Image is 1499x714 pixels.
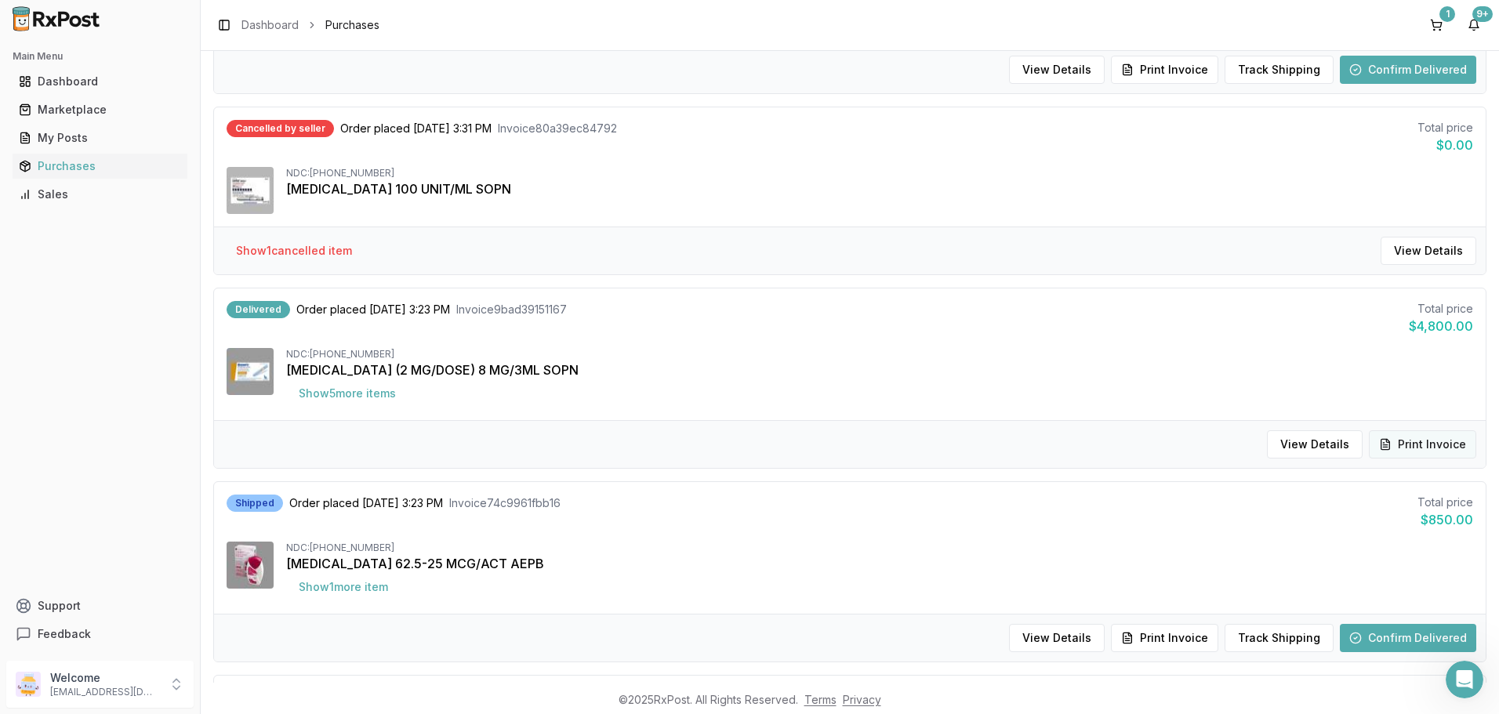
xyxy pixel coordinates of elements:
[6,69,194,94] button: Dashboard
[1409,301,1473,317] div: Total price
[843,693,881,706] a: Privacy
[1009,56,1105,84] button: View Details
[1340,624,1476,652] button: Confirm Delivered
[1472,6,1493,22] div: 9+
[6,592,194,620] button: Support
[19,74,181,89] div: Dashboard
[6,154,194,179] button: Purchases
[1424,13,1449,38] button: 1
[6,97,194,122] button: Marketplace
[19,102,181,118] div: Marketplace
[1417,495,1473,510] div: Total price
[804,693,837,706] a: Terms
[1267,430,1363,458] button: View Details
[16,672,41,697] img: User avatar
[227,120,334,137] div: Cancelled by seller
[19,158,181,174] div: Purchases
[227,542,274,589] img: Anoro Ellipta 62.5-25 MCG/ACT AEPB
[13,124,187,152] a: My Posts
[19,130,181,146] div: My Posts
[6,182,194,207] button: Sales
[1439,6,1455,22] div: 1
[6,6,107,31] img: RxPost Logo
[325,17,379,33] span: Purchases
[286,167,1473,179] div: NDC: [PHONE_NUMBER]
[13,96,187,124] a: Marketplace
[227,167,274,214] img: Lantus SoloStar 100 UNIT/ML SOPN
[1417,136,1473,154] div: $0.00
[50,670,159,686] p: Welcome
[223,237,365,265] button: Show1cancelled item
[498,121,617,136] span: Invoice 80a39ec84792
[286,542,1473,554] div: NDC: [PHONE_NUMBER]
[1340,56,1476,84] button: Confirm Delivered
[6,125,194,150] button: My Posts
[286,573,401,601] button: Show1more item
[456,302,567,317] span: Invoice 9bad39151167
[286,361,1473,379] div: [MEDICAL_DATA] (2 MG/DOSE) 8 MG/3ML SOPN
[296,302,450,317] span: Order placed [DATE] 3:23 PM
[227,348,274,395] img: Ozempic (2 MG/DOSE) 8 MG/3ML SOPN
[449,495,561,511] span: Invoice 74c9961fbb16
[1417,120,1473,136] div: Total price
[1111,624,1218,652] button: Print Invoice
[1446,661,1483,698] iframe: Intercom live chat
[38,626,91,642] span: Feedback
[1381,237,1476,265] button: View Details
[1417,510,1473,529] div: $850.00
[13,152,187,180] a: Purchases
[340,121,492,136] span: Order placed [DATE] 3:31 PM
[13,50,187,63] h2: Main Menu
[241,17,299,33] a: Dashboard
[286,179,1473,198] div: [MEDICAL_DATA] 100 UNIT/ML SOPN
[227,301,290,318] div: Delivered
[1009,624,1105,652] button: View Details
[227,495,283,512] div: Shipped
[1225,56,1334,84] button: Track Shipping
[289,495,443,511] span: Order placed [DATE] 3:23 PM
[13,180,187,208] a: Sales
[1409,317,1473,335] div: $4,800.00
[286,554,1473,573] div: [MEDICAL_DATA] 62.5-25 MCG/ACT AEPB
[286,379,408,408] button: Show5more items
[50,686,159,698] p: [EMAIL_ADDRESS][DOMAIN_NAME]
[19,187,181,202] div: Sales
[286,348,1473,361] div: NDC: [PHONE_NUMBER]
[1461,13,1486,38] button: 9+
[1111,56,1218,84] button: Print Invoice
[1225,624,1334,652] button: Track Shipping
[6,620,194,648] button: Feedback
[13,67,187,96] a: Dashboard
[1369,430,1476,458] button: Print Invoice
[241,17,379,33] nav: breadcrumb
